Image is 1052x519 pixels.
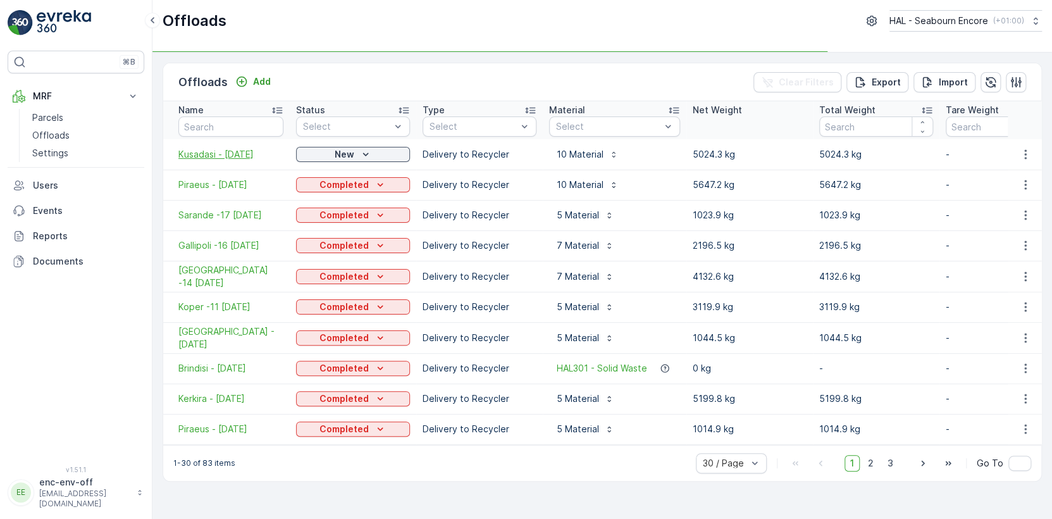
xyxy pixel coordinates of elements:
[296,177,410,192] button: Completed
[178,423,283,435] a: Piraeus - 31 Aug 25
[39,489,130,509] p: [EMAIL_ADDRESS][DOMAIN_NAME]
[178,239,283,252] a: Gallipoli -16 Sept 25
[296,104,325,116] p: Status
[296,391,410,406] button: Completed
[889,15,988,27] p: HAL - Seabourn Encore
[27,109,144,127] a: Parcels
[693,301,807,313] p: 3119.9 kg
[33,204,139,217] p: Events
[423,362,536,375] p: Delivery to Recycler
[296,330,410,346] button: Completed
[946,104,999,116] p: Tare Weight
[178,392,283,405] span: Kerkira - [DATE]
[8,466,144,473] span: v 1.51.1
[693,239,807,252] p: 2196.5 kg
[819,392,933,405] p: 5199.8 kg
[178,73,228,91] p: Offloads
[693,362,807,375] p: 0 kg
[178,264,283,289] a: Dubrovnik -14 Sept 25
[977,457,1003,470] span: Go To
[549,328,622,348] button: 5 Material
[779,76,834,89] p: Clear Filters
[178,362,283,375] span: Brindisi - [DATE]
[549,205,622,225] button: 5 Material
[819,116,933,137] input: Search
[819,270,933,283] p: 4132.6 kg
[557,332,599,344] p: 5 Material
[178,116,283,137] input: Search
[178,209,283,222] a: Sarande -17 Sept 25
[423,392,536,405] p: Delivery to Recycler
[178,264,283,289] span: [GEOGRAPHIC_DATA] -14 [DATE]
[423,301,536,313] p: Delivery to Recycler
[872,76,901,89] p: Export
[32,129,70,142] p: Offloads
[693,178,807,191] p: 5647.2 kg
[163,11,226,31] p: Offloads
[819,332,933,344] p: 1044.5 kg
[819,178,933,191] p: 5647.2 kg
[557,423,599,435] p: 5 Material
[845,455,860,472] span: 1
[819,362,933,375] p: -
[319,301,369,313] p: Completed
[32,147,68,159] p: Settings
[8,198,144,223] a: Events
[819,148,933,161] p: 5024.3 kg
[319,423,369,435] p: Completed
[753,72,841,92] button: Clear Filters
[296,361,410,376] button: Completed
[178,178,283,191] a: Piraeus - 21 Sept 25
[423,178,536,191] p: Delivery to Recycler
[27,127,144,144] a: Offloads
[549,266,622,287] button: 7 Material
[230,74,276,89] button: Add
[319,362,369,375] p: Completed
[693,332,807,344] p: 1044.5 kg
[423,104,445,116] p: Type
[32,111,63,124] p: Parcels
[178,423,283,435] span: Piraeus - [DATE]
[33,230,139,242] p: Reports
[693,270,807,283] p: 4132.6 kg
[557,362,647,375] a: HAL301 - Solid Waste
[335,148,354,161] p: New
[178,104,204,116] p: Name
[423,270,536,283] p: Delivery to Recycler
[319,392,369,405] p: Completed
[993,16,1024,26] p: ( +01:00 )
[296,147,410,162] button: New
[557,178,603,191] p: 10 Material
[819,209,933,222] p: 1023.9 kg
[296,299,410,315] button: Completed
[423,423,536,435] p: Delivery to Recycler
[178,148,283,161] a: Kusadasi - 26 Sept 25
[178,209,283,222] span: Sarande -17 [DATE]
[819,423,933,435] p: 1014.9 kg
[11,482,31,503] div: EE
[862,455,879,472] span: 2
[557,148,603,161] p: 10 Material
[296,269,410,284] button: Completed
[33,255,139,268] p: Documents
[430,120,517,133] p: Select
[819,239,933,252] p: 2196.5 kg
[423,209,536,222] p: Delivery to Recycler
[27,144,144,162] a: Settings
[8,10,33,35] img: logo
[37,10,91,35] img: logo_light-DOdMpM7g.png
[913,72,975,92] button: Import
[319,209,369,222] p: Completed
[178,362,283,375] a: Brindisi - 6 Sept 25
[319,270,369,283] p: Completed
[123,57,135,67] p: ⌘B
[693,209,807,222] p: 1023.9 kg
[8,173,144,198] a: Users
[303,120,390,133] p: Select
[253,75,271,88] p: Add
[549,144,626,165] button: 10 Material
[549,419,622,439] button: 5 Material
[423,239,536,252] p: Delivery to Recycler
[693,423,807,435] p: 1014.9 kg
